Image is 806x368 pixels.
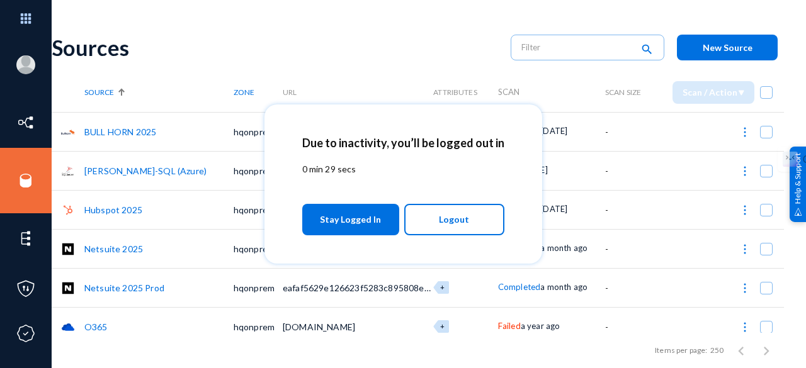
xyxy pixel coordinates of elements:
[302,136,504,150] h2: Due to inactivity, you’ll be logged out in
[302,204,400,235] button: Stay Logged In
[320,208,381,231] span: Stay Logged In
[439,209,469,230] span: Logout
[302,162,504,176] p: 0 min 29 secs
[404,204,504,235] button: Logout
